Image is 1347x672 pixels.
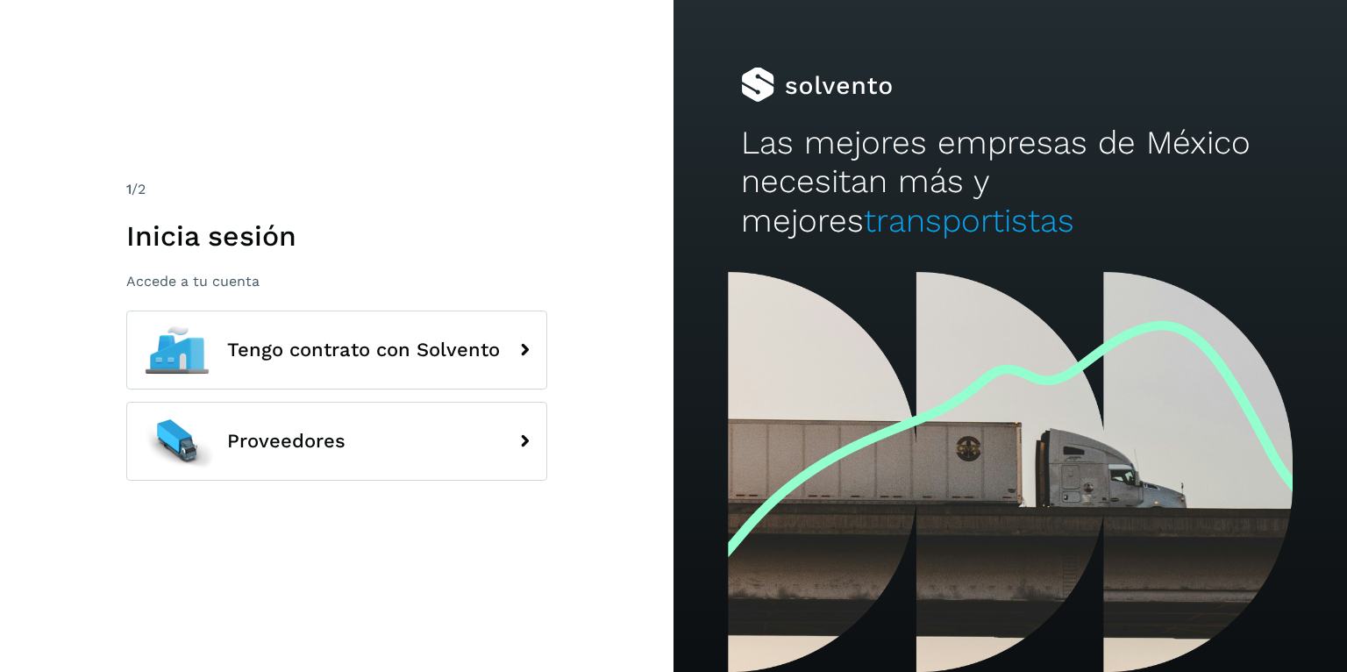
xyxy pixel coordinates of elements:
[227,431,346,452] span: Proveedores
[126,181,132,197] span: 1
[126,273,547,290] p: Accede a tu cuenta
[227,340,500,361] span: Tengo contrato con Solvento
[126,402,547,481] button: Proveedores
[864,202,1074,239] span: transportistas
[126,311,547,390] button: Tengo contrato con Solvento
[126,179,547,200] div: /2
[741,124,1279,240] h2: Las mejores empresas de México necesitan más y mejores
[126,219,547,253] h1: Inicia sesión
